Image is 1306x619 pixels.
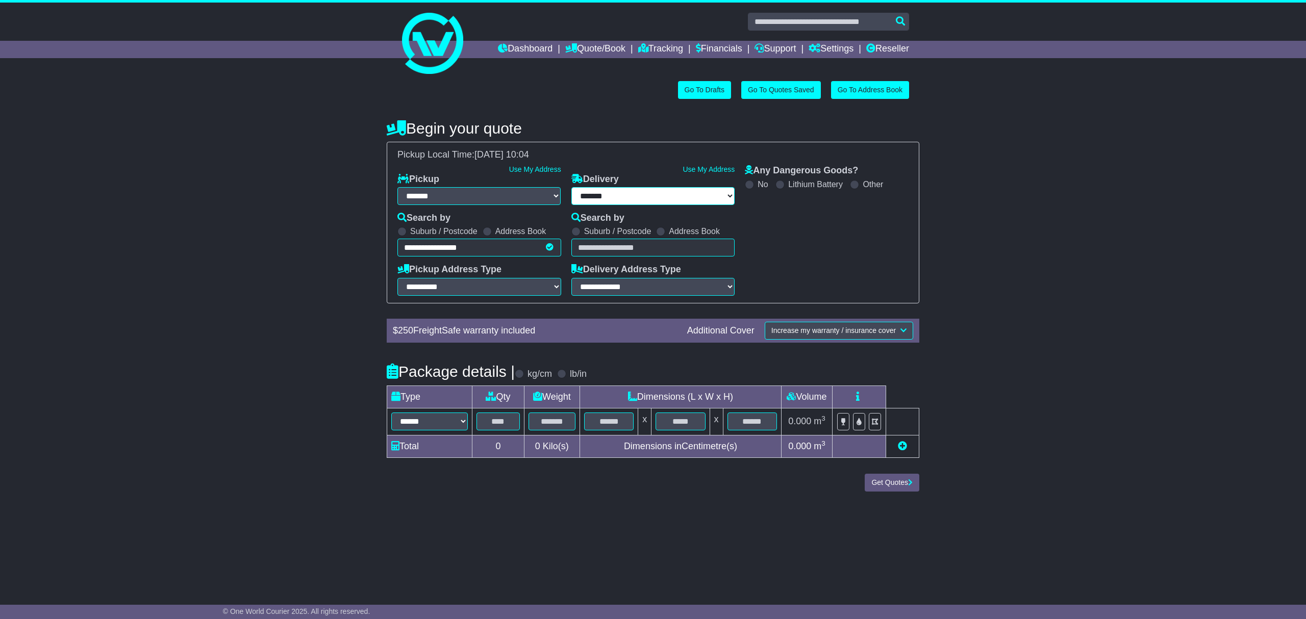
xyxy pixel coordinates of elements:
label: Lithium Battery [788,179,843,189]
a: Use My Address [683,165,735,173]
a: Go To Address Book [831,81,909,99]
span: m [814,441,825,451]
a: Go To Quotes Saved [741,81,821,99]
span: 0.000 [788,441,811,451]
label: Any Dangerous Goods? [745,165,858,176]
td: x [638,408,651,435]
sup: 3 [821,440,825,447]
span: [DATE] 10:04 [474,149,529,160]
td: Weight [524,385,580,408]
td: Type [387,385,472,408]
label: Search by [571,213,624,224]
span: m [814,416,825,426]
label: kg/cm [528,369,552,380]
span: © One World Courier 2025. All rights reserved. [223,607,370,615]
span: 0.000 [788,416,811,426]
h4: Begin your quote [387,120,919,137]
sup: 3 [821,415,825,422]
a: Support [755,41,796,58]
label: Address Book [495,226,546,236]
a: Add new item [898,441,907,451]
div: Additional Cover [682,325,760,337]
td: x [710,408,723,435]
a: Use My Address [509,165,561,173]
label: Suburb / Postcode [410,226,478,236]
label: Delivery [571,174,619,185]
a: Dashboard [498,41,552,58]
label: Pickup [397,174,439,185]
span: Increase my warranty / insurance cover [771,326,896,334]
label: Suburb / Postcode [584,226,651,236]
label: Search by [397,213,450,224]
button: Increase my warranty / insurance cover [765,322,913,340]
label: Other [863,179,883,189]
a: Financials [696,41,742,58]
td: Dimensions (L x W x H) [580,385,781,408]
div: Pickup Local Time: [392,149,914,161]
label: lb/in [570,369,587,380]
td: Kilo(s) [524,435,580,457]
button: Get Quotes [865,474,919,492]
h4: Package details | [387,363,515,380]
td: Volume [781,385,832,408]
label: Delivery Address Type [571,264,681,275]
label: Pickup Address Type [397,264,501,275]
a: Tracking [638,41,683,58]
a: Reseller [866,41,909,58]
label: No [758,179,768,189]
td: Qty [472,385,524,408]
td: 0 [472,435,524,457]
div: $ FreightSafe warranty included [388,325,682,337]
span: 250 [398,325,413,336]
td: Total [387,435,472,457]
a: Settings [809,41,853,58]
span: 0 [535,441,540,451]
a: Go To Drafts [678,81,731,99]
td: Dimensions in Centimetre(s) [580,435,781,457]
label: Address Book [669,226,720,236]
a: Quote/Book [565,41,625,58]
